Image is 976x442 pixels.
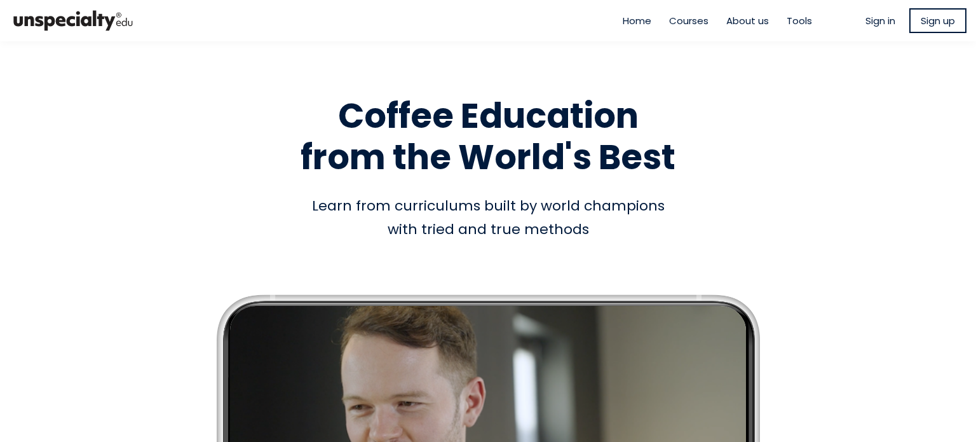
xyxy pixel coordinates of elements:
[623,13,651,28] a: Home
[126,95,850,178] h1: Coffee Education from the World's Best
[726,13,769,28] a: About us
[921,13,955,28] span: Sign up
[787,13,812,28] a: Tools
[10,5,137,36] img: bc390a18feecddb333977e298b3a00a1.png
[865,13,895,28] a: Sign in
[669,13,708,28] a: Courses
[909,8,966,33] a: Sign up
[126,194,850,242] div: Learn from curriculums built by world champions with tried and true methods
